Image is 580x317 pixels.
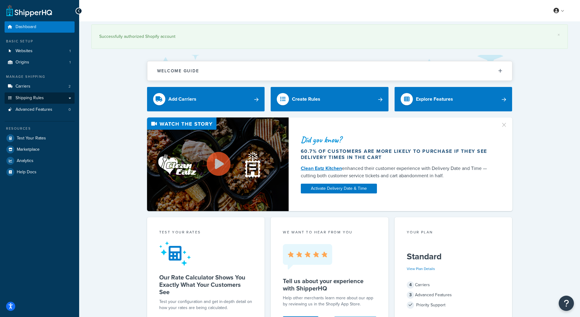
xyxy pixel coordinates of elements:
h5: Our Rate Calculator Shows You Exactly What Your Customers See [159,274,253,296]
span: Websites [16,49,33,54]
span: 3 [407,291,414,299]
span: 0 [69,107,71,112]
button: Open Resource Center [559,296,574,311]
span: 1 [69,60,71,65]
div: Test your configuration and get in-depth detail on how your rates are being calculated. [159,299,253,311]
a: Analytics [5,155,75,166]
span: Analytics [17,158,33,164]
span: 2 [69,84,71,89]
div: Create Rules [292,95,320,103]
a: Shipping Rules [5,92,75,104]
a: Advanced Features0 [5,104,75,115]
div: enhanced their customer experience with Delivery Date and Time — cutting both customer service ti... [301,165,493,179]
a: Carriers2 [5,81,75,92]
div: 60.7% of customers are more likely to purchase if they see delivery times in the cart [301,148,493,160]
div: Test your rates [159,229,253,236]
div: Basic Setup [5,39,75,44]
a: × [557,32,560,37]
a: Help Docs [5,167,75,178]
a: Origins1 [5,57,75,68]
a: Activate Delivery Date & Time [301,184,377,193]
span: 1 [69,49,71,54]
li: Advanced Features [5,104,75,115]
a: Explore Features [395,87,512,111]
img: Video thumbnail [147,117,289,211]
div: Manage Shipping [5,74,75,79]
div: Advanced Features [407,291,500,299]
div: Your Plan [407,229,500,236]
span: Carriers [16,84,30,89]
div: Successfully authorized Shopify account [99,32,560,41]
span: Marketplace [17,147,40,152]
a: View Plan Details [407,266,435,272]
div: Resources [5,126,75,131]
a: Add Carriers [147,87,265,111]
a: Test Your Rates [5,133,75,144]
div: Carriers [407,281,500,289]
span: Dashboard [16,24,36,30]
a: Create Rules [271,87,388,111]
li: Carriers [5,81,75,92]
a: Clean Eatz Kitchen [301,165,342,172]
h5: Tell us about your experience with ShipperHQ [283,277,376,292]
span: Test Your Rates [17,136,46,141]
a: Websites1 [5,45,75,57]
span: Shipping Rules [16,95,44,101]
a: Marketplace [5,144,75,155]
button: Welcome Guide [147,61,512,81]
h5: Standard [407,252,500,261]
a: Dashboard [5,21,75,33]
li: Websites [5,45,75,57]
span: Advanced Features [16,107,52,112]
h2: Welcome Guide [157,69,199,73]
p: we want to hear from you [283,229,376,235]
div: Priority Support [407,301,500,309]
p: Help other merchants learn more about our app by reviewing us in the Shopify App Store. [283,295,376,307]
span: Help Docs [17,170,37,175]
li: Origins [5,57,75,68]
div: Did you know? [301,135,493,144]
span: 4 [407,281,414,289]
div: Add Carriers [168,95,196,103]
div: Explore Features [416,95,453,103]
span: Origins [16,60,29,65]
